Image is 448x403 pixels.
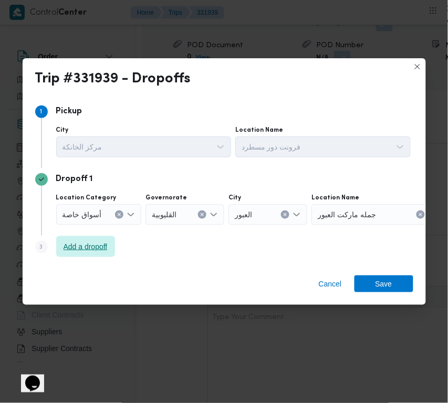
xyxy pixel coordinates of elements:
svg: Step 2 is complete [38,176,45,183]
span: 1 [40,109,43,115]
label: Location Name [235,126,283,134]
span: أسواق خاصة [62,208,102,220]
label: City [56,126,69,134]
p: Pickup [56,105,82,118]
p: Dropoff 1 [56,173,93,186]
div: Trip #331939 - Dropoffs [35,71,191,88]
span: 3 [40,244,43,250]
span: العبور [235,208,252,220]
label: Governorate [145,194,187,202]
span: فرونت دور مسطرد [242,141,301,152]
button: Open list of options [127,210,135,219]
label: Location Name [311,194,359,202]
button: Clear input [198,210,206,219]
button: Open list of options [216,143,225,151]
span: Add a dropoff [64,240,108,253]
button: Open list of options [293,210,301,219]
span: Save [376,275,392,292]
label: Location Category [56,194,117,202]
button: Save [355,275,413,292]
button: Open list of options [210,210,218,219]
button: Clear input [115,210,123,219]
label: City [228,194,241,202]
button: Clear input [281,210,289,219]
iframe: chat widget [11,361,44,393]
span: القليوبية [152,208,176,220]
button: Closes this modal window [411,60,424,73]
button: Clear input [416,210,425,219]
span: مركز الخانكة [62,141,102,152]
button: Cancel [315,275,346,292]
button: Open list of options [396,143,404,151]
button: Add a dropoff [56,236,115,257]
span: جمله ماركت العبور [318,208,376,220]
span: Cancel [319,278,342,290]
